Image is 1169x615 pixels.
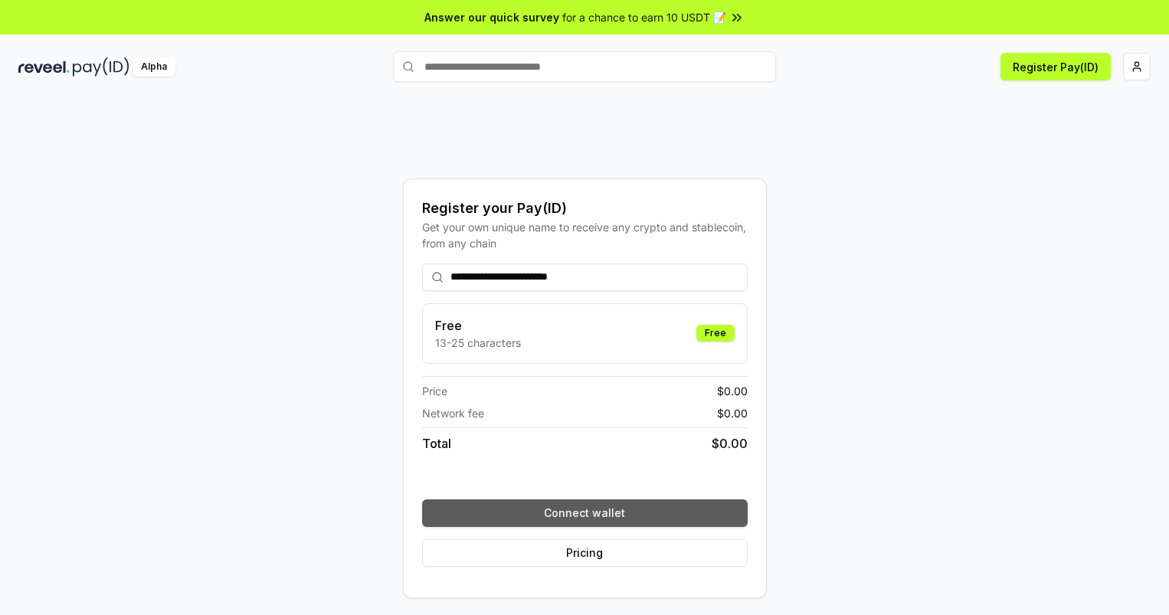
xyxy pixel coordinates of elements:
[1000,53,1111,80] button: Register Pay(ID)
[435,316,521,335] h3: Free
[133,57,175,77] div: Alpha
[696,325,735,342] div: Free
[424,9,559,25] span: Answer our quick survey
[18,57,70,77] img: reveel_dark
[422,219,748,251] div: Get your own unique name to receive any crypto and stablecoin, from any chain
[562,9,726,25] span: for a chance to earn 10 USDT 📝
[717,405,748,421] span: $ 0.00
[422,539,748,567] button: Pricing
[422,499,748,527] button: Connect wallet
[73,57,129,77] img: pay_id
[712,434,748,453] span: $ 0.00
[717,383,748,399] span: $ 0.00
[422,405,484,421] span: Network fee
[422,383,447,399] span: Price
[435,335,521,351] p: 13-25 characters
[422,198,748,219] div: Register your Pay(ID)
[422,434,451,453] span: Total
